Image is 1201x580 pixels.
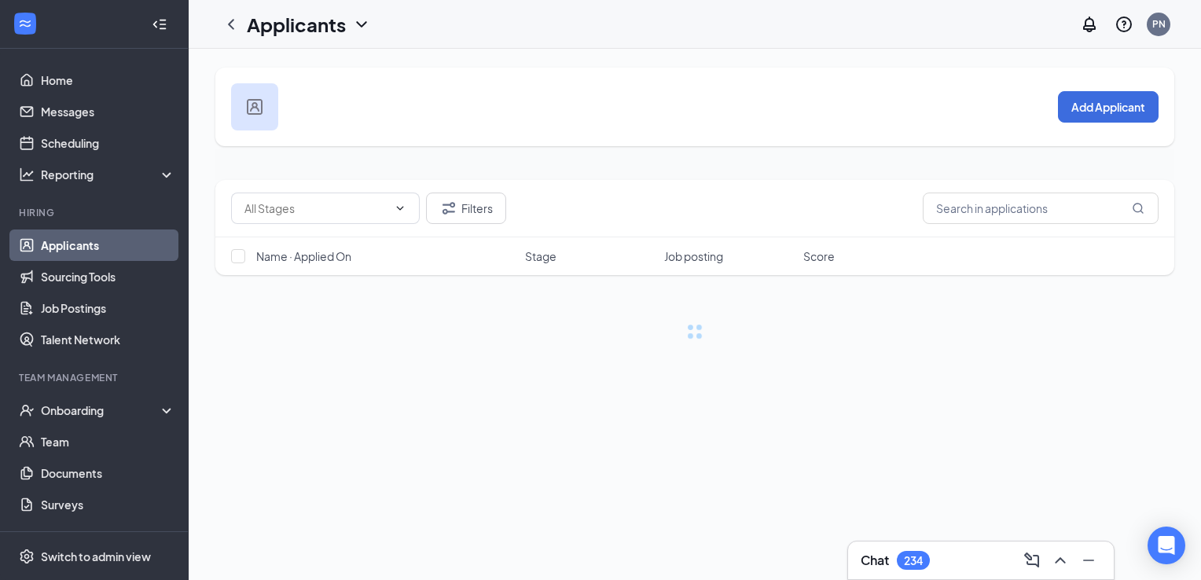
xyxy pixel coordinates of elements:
svg: Settings [19,549,35,564]
div: PN [1152,17,1166,31]
svg: Collapse [152,17,167,32]
a: Messages [41,96,175,127]
a: Job Postings [41,292,175,324]
svg: Notifications [1080,15,1099,34]
span: Score [803,248,835,264]
svg: UserCheck [19,402,35,418]
div: Onboarding [41,402,162,418]
span: Stage [525,248,556,264]
input: All Stages [244,200,387,217]
a: Team [41,426,175,457]
svg: QuestionInfo [1115,15,1133,34]
svg: Minimize [1079,551,1098,570]
svg: WorkstreamLogo [17,16,33,31]
button: ChevronUp [1048,548,1073,573]
a: Surveys [41,489,175,520]
a: Talent Network [41,324,175,355]
a: Scheduling [41,127,175,159]
button: Minimize [1076,548,1101,573]
span: Name · Applied On [256,248,351,264]
svg: ChevronDown [352,15,371,34]
img: user icon [247,99,263,115]
svg: ChevronDown [394,202,406,215]
svg: Filter [439,199,458,218]
a: Sourcing Tools [41,261,175,292]
a: Applicants [41,229,175,261]
div: Reporting [41,167,176,182]
button: Filter Filters [426,193,506,224]
h3: Chat [861,552,889,569]
a: Documents [41,457,175,489]
svg: ComposeMessage [1023,551,1041,570]
a: Home [41,64,175,96]
div: Hiring [19,206,172,219]
button: ComposeMessage [1019,548,1045,573]
div: 234 [904,554,923,567]
span: Job posting [664,248,723,264]
svg: ChevronUp [1051,551,1070,570]
svg: MagnifyingGlass [1132,202,1144,215]
input: Search in applications [923,193,1159,224]
div: Team Management [19,371,172,384]
svg: Analysis [19,167,35,182]
div: Switch to admin view [41,549,151,564]
div: Open Intercom Messenger [1148,527,1185,564]
svg: ChevronLeft [222,15,241,34]
h1: Applicants [247,11,346,38]
button: Add Applicant [1058,91,1159,123]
